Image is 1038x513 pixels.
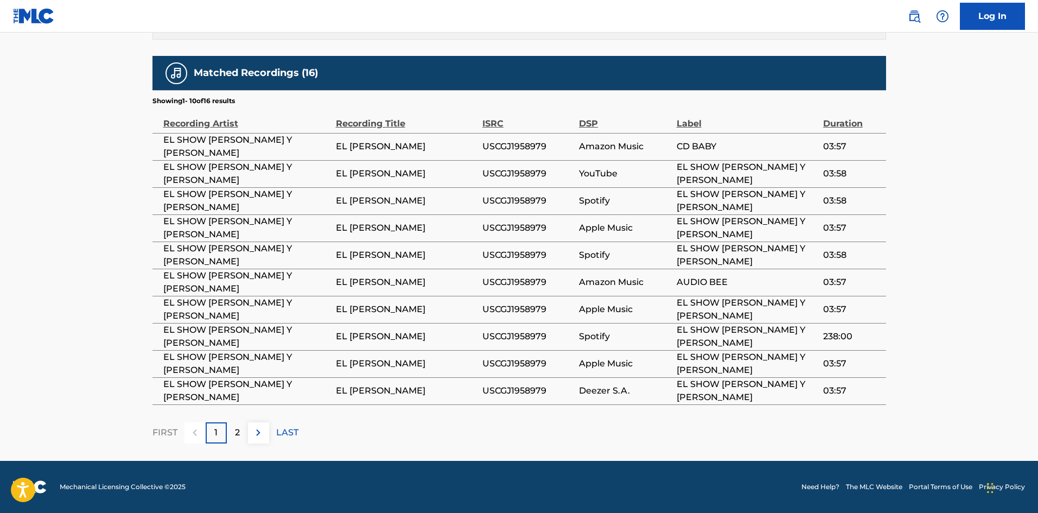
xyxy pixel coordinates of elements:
span: EL SHOW [PERSON_NAME] Y [PERSON_NAME] [677,242,818,268]
span: 03:58 [823,194,881,207]
span: EL [PERSON_NAME] [336,330,477,343]
span: EL [PERSON_NAME] [336,384,477,397]
span: EL SHOW [PERSON_NAME] Y [PERSON_NAME] [163,242,330,268]
span: Apple Music [579,221,671,235]
span: EL SHOW [PERSON_NAME] Y [PERSON_NAME] [163,188,330,214]
span: USCGJ1958979 [482,194,574,207]
a: Privacy Policy [979,482,1025,492]
span: EL SHOW [PERSON_NAME] Y [PERSON_NAME] [677,188,818,214]
span: Spotify [579,330,671,343]
span: 03:57 [823,357,881,370]
a: Log In [960,3,1025,30]
div: ISRC [482,106,574,130]
div: Recording Artist [163,106,330,130]
img: logo [13,480,47,493]
span: EL [PERSON_NAME] [336,167,477,180]
span: Spotify [579,194,671,207]
div: Label [677,106,818,130]
span: 03:57 [823,276,881,289]
span: 03:58 [823,249,881,262]
span: Apple Music [579,357,671,370]
span: EL [PERSON_NAME] [336,276,477,289]
img: Matched Recordings [170,67,183,80]
span: USCGJ1958979 [482,330,574,343]
div: DSP [579,106,671,130]
span: EL SHOW [PERSON_NAME] Y [PERSON_NAME] [677,324,818,350]
img: help [936,10,949,23]
span: EL SHOW [PERSON_NAME] Y [PERSON_NAME] [677,351,818,377]
span: EL SHOW [PERSON_NAME] Y [PERSON_NAME] [677,296,818,322]
span: EL [PERSON_NAME] [336,194,477,207]
span: EL SHOW [PERSON_NAME] Y [PERSON_NAME] [163,351,330,377]
span: EL SHOW [PERSON_NAME] Y [PERSON_NAME] [163,161,330,187]
a: Public Search [903,5,925,27]
span: EL [PERSON_NAME] [336,303,477,316]
span: EL SHOW [PERSON_NAME] Y [PERSON_NAME] [163,296,330,322]
span: Mechanical Licensing Collective © 2025 [60,482,186,492]
span: 03:58 [823,167,881,180]
span: 03:57 [823,303,881,316]
span: EL [PERSON_NAME] [336,249,477,262]
span: USCGJ1958979 [482,221,574,235]
a: Portal Terms of Use [909,482,972,492]
span: EL SHOW [PERSON_NAME] Y [PERSON_NAME] [677,378,818,404]
div: Arrastrar [987,472,994,504]
span: USCGJ1958979 [482,276,574,289]
iframe: Chat Widget [984,461,1038,513]
span: 03:57 [823,221,881,235]
div: Recording Title [336,106,477,130]
p: LAST [276,426,298,439]
p: FIRST [152,426,177,439]
span: EL SHOW [PERSON_NAME] Y [PERSON_NAME] [677,215,818,241]
img: MLC Logo [13,8,55,24]
span: CD BABY [677,140,818,153]
span: 03:57 [823,140,881,153]
span: AUDIO BEE [677,276,818,289]
span: 03:57 [823,384,881,397]
span: 238:00 [823,330,881,343]
span: EL [PERSON_NAME] [336,221,477,235]
span: EL SHOW [PERSON_NAME] Y [PERSON_NAME] [163,378,330,404]
h5: Matched Recordings (16) [194,67,318,79]
span: EL [PERSON_NAME] [336,357,477,370]
span: USCGJ1958979 [482,357,574,370]
span: Amazon Music [579,276,671,289]
span: EL SHOW [PERSON_NAME] Y [PERSON_NAME] [163,324,330,350]
div: Widget de chat [984,461,1038,513]
span: Deezer S.A. [579,384,671,397]
div: Duration [823,106,881,130]
img: search [908,10,921,23]
p: Showing 1 - 10 of 16 results [152,96,235,106]
span: EL SHOW [PERSON_NAME] Y [PERSON_NAME] [677,161,818,187]
span: Spotify [579,249,671,262]
span: EL [PERSON_NAME] [336,140,477,153]
span: USCGJ1958979 [482,303,574,316]
span: EL SHOW [PERSON_NAME] Y [PERSON_NAME] [163,269,330,295]
span: Amazon Music [579,140,671,153]
span: USCGJ1958979 [482,167,574,180]
span: USCGJ1958979 [482,249,574,262]
a: The MLC Website [846,482,902,492]
div: Help [932,5,953,27]
span: EL SHOW [PERSON_NAME] Y [PERSON_NAME] [163,134,330,160]
p: 2 [235,426,240,439]
span: Apple Music [579,303,671,316]
img: right [252,426,265,439]
a: Need Help? [801,482,839,492]
span: EL SHOW [PERSON_NAME] Y [PERSON_NAME] [163,215,330,241]
span: USCGJ1958979 [482,140,574,153]
span: USCGJ1958979 [482,384,574,397]
span: YouTube [579,167,671,180]
p: 1 [214,426,218,439]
